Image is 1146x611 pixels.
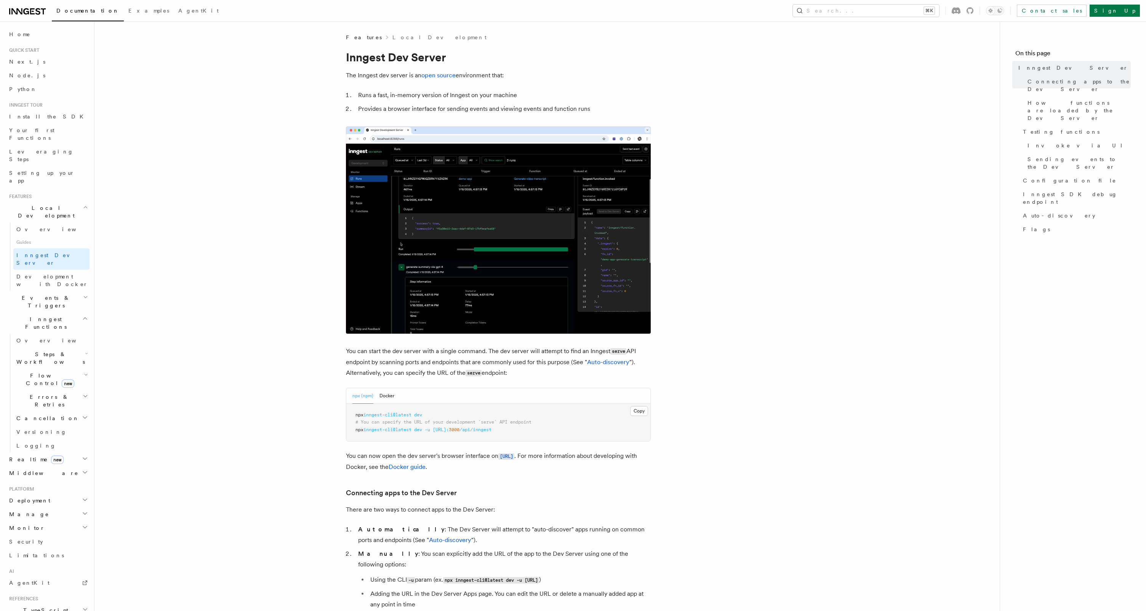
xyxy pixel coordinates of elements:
[498,453,514,460] code: [URL]
[13,372,84,387] span: Flow Control
[346,34,382,41] span: Features
[1015,49,1131,61] h4: On this page
[9,127,54,141] span: Your first Functions
[587,358,629,366] a: Auto-discovery
[6,55,90,69] a: Next.js
[346,346,651,379] p: You can start the dev server with a single command. The dev server will attempt to find an Innges...
[1015,61,1131,75] a: Inngest Dev Server
[6,312,90,334] button: Inngest Functions
[1028,155,1131,171] span: Sending events to the Dev Server
[9,30,30,38] span: Home
[1090,5,1140,17] a: Sign Up
[1024,96,1131,125] a: How functions are loaded by the Dev Server
[356,104,651,114] li: Provides a browser interface for sending events and viewing events and function runs
[6,110,90,123] a: Install the SDK
[630,406,648,416] button: Copy
[358,550,418,557] strong: Manually
[6,27,90,41] a: Home
[6,535,90,549] a: Security
[6,82,90,96] a: Python
[6,102,43,108] span: Inngest tour
[346,488,457,498] a: Connecting apps to the Dev Server
[6,334,90,453] div: Inngest Functions
[178,8,219,14] span: AgentKit
[13,390,90,411] button: Errors & Retries
[1020,209,1131,222] a: Auto-discovery
[924,7,935,14] kbd: ⌘K
[449,427,459,432] span: 3000
[9,114,88,120] span: Install the SDK
[368,589,651,610] li: Adding the URL in the Dev Server Apps page. You can edit the URL or delete a manually added app a...
[16,429,67,435] span: Versioning
[358,526,445,533] strong: Automatically
[13,270,90,291] a: Development with Docker
[6,568,14,574] span: AI
[6,549,90,562] a: Limitations
[1023,128,1100,136] span: Testing functions
[1023,226,1050,233] span: Flags
[407,577,415,584] code: -u
[6,596,38,602] span: References
[433,427,449,432] span: [URL]:
[389,463,426,470] a: Docker guide
[9,580,50,586] span: AgentKit
[13,425,90,439] a: Versioning
[1020,222,1131,236] a: Flags
[421,72,456,79] a: open source
[425,427,430,432] span: -u
[6,521,90,535] button: Monitor
[128,8,169,14] span: Examples
[6,576,90,590] a: AgentKit
[9,72,45,78] span: Node.js
[13,393,83,408] span: Errors & Retries
[6,123,90,145] a: Your first Functions
[346,504,651,515] p: There are two ways to connect apps to the Dev Server:
[1028,99,1131,122] span: How functions are loaded by the Dev Server
[6,222,90,291] div: Local Development
[124,2,174,21] a: Examples
[1024,152,1131,174] a: Sending events to the Dev Server
[51,456,64,464] span: new
[429,536,471,544] a: Auto-discovery
[16,337,95,344] span: Overview
[9,149,74,162] span: Leveraging Steps
[9,59,45,65] span: Next.js
[13,350,85,366] span: Steps & Workflows
[379,388,394,404] button: Docker
[466,370,482,376] code: serve
[6,524,45,532] span: Monitor
[13,414,79,422] span: Cancellation
[13,347,90,369] button: Steps & Workflows
[6,466,90,480] button: Middleware
[6,494,90,507] button: Deployment
[6,469,78,477] span: Middleware
[610,348,626,355] code: serve
[1020,125,1131,139] a: Testing functions
[1023,190,1131,206] span: Inngest SDK debug endpoint
[6,315,82,331] span: Inngest Functions
[1028,78,1131,93] span: Connecting apps to the Dev Server
[498,452,514,459] a: [URL]
[6,294,83,309] span: Events & Triggers
[6,486,34,492] span: Platform
[392,34,487,41] a: Local Development
[13,248,90,270] a: Inngest Dev Server
[459,427,491,432] span: /api/inngest
[6,204,83,219] span: Local Development
[9,552,64,558] span: Limitations
[1018,64,1128,72] span: Inngest Dev Server
[16,252,82,266] span: Inngest Dev Server
[346,50,651,64] h1: Inngest Dev Server
[1017,5,1087,17] a: Contact sales
[6,510,49,518] span: Manage
[6,69,90,82] a: Node.js
[6,291,90,312] button: Events & Triggers
[1020,174,1131,187] a: Configuration file
[6,201,90,222] button: Local Development
[346,70,651,81] p: The Inngest dev server is an environment that:
[6,47,39,53] span: Quick start
[355,419,531,425] span: # You can specify the URL of your development `serve` API endpoint
[13,411,90,425] button: Cancellation
[355,427,363,432] span: npx
[793,5,939,17] button: Search...⌘K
